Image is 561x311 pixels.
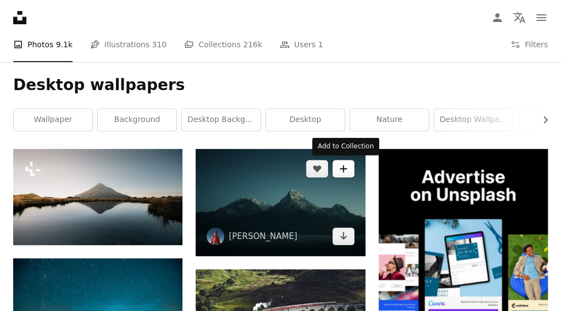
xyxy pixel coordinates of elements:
[13,192,182,202] a: a lake with a mountain in the background
[510,27,548,62] button: Filters
[229,231,297,242] a: [PERSON_NAME]
[312,138,379,155] div: Add to Collection
[14,109,92,131] a: wallpaper
[332,227,354,245] a: Download
[530,7,552,29] button: Menu
[184,27,262,62] a: Collections 216k
[535,109,548,131] button: scroll list to the right
[486,7,508,29] a: Log in / Sign up
[350,109,429,131] a: nature
[266,109,345,131] a: desktop
[182,109,260,131] a: desktop background
[280,27,323,62] a: Users 1
[90,27,166,62] a: Illustrations 310
[13,149,182,245] img: a lake with a mountain in the background
[207,227,224,245] img: Go to Daniel Leone's profile
[332,160,354,177] button: Add to Collection
[243,38,262,51] span: 216k
[13,11,26,24] a: Home — Unsplash
[196,149,365,256] img: silhouette of mountains during nigh time photography
[508,7,530,29] button: Language
[98,109,176,131] a: background
[196,197,365,207] a: silhouette of mountains during nigh time photography
[13,75,548,95] h1: Desktop wallpapers
[306,160,328,177] button: Like
[318,38,323,51] span: 1
[434,109,513,131] a: desktop wallpaper
[152,38,167,51] span: 310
